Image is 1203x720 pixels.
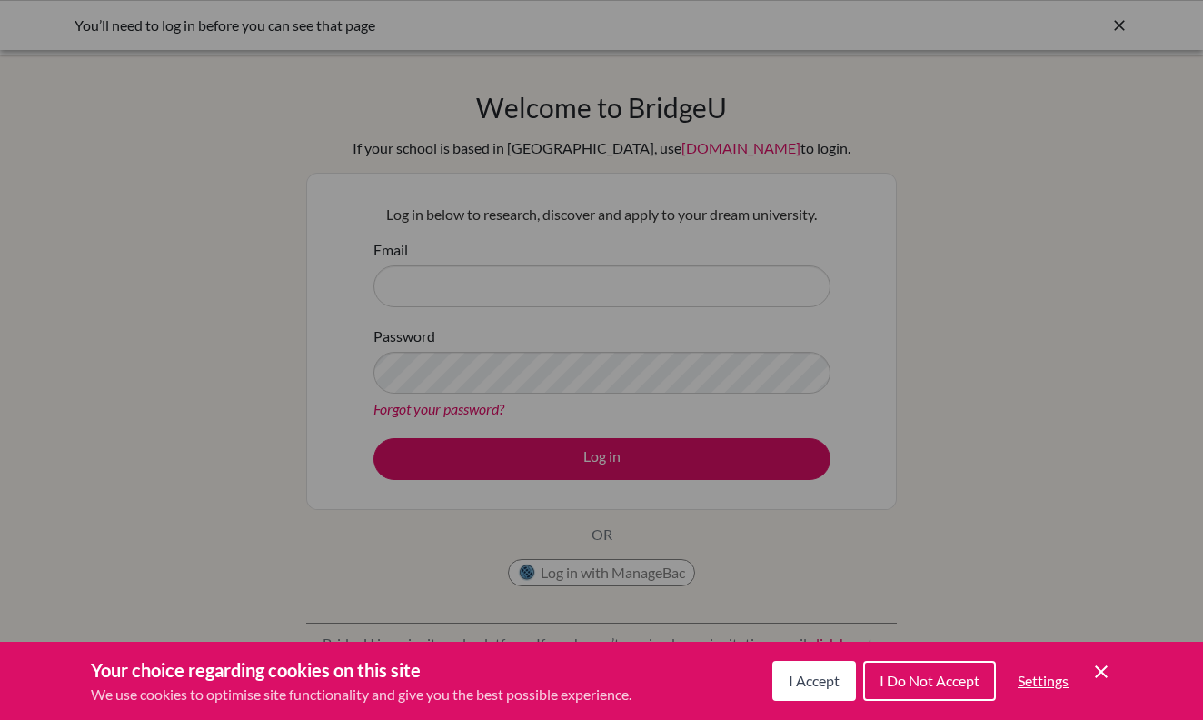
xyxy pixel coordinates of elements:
button: Settings [1003,663,1083,699]
p: We use cookies to optimise site functionality and give you the best possible experience. [91,684,631,705]
h3: Your choice regarding cookies on this site [91,656,631,684]
span: I Do Not Accept [880,672,979,689]
button: Save and close [1090,661,1112,683]
button: I Accept [772,661,856,701]
button: I Do Not Accept [863,661,996,701]
span: I Accept [789,672,840,689]
span: Settings [1018,672,1069,689]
